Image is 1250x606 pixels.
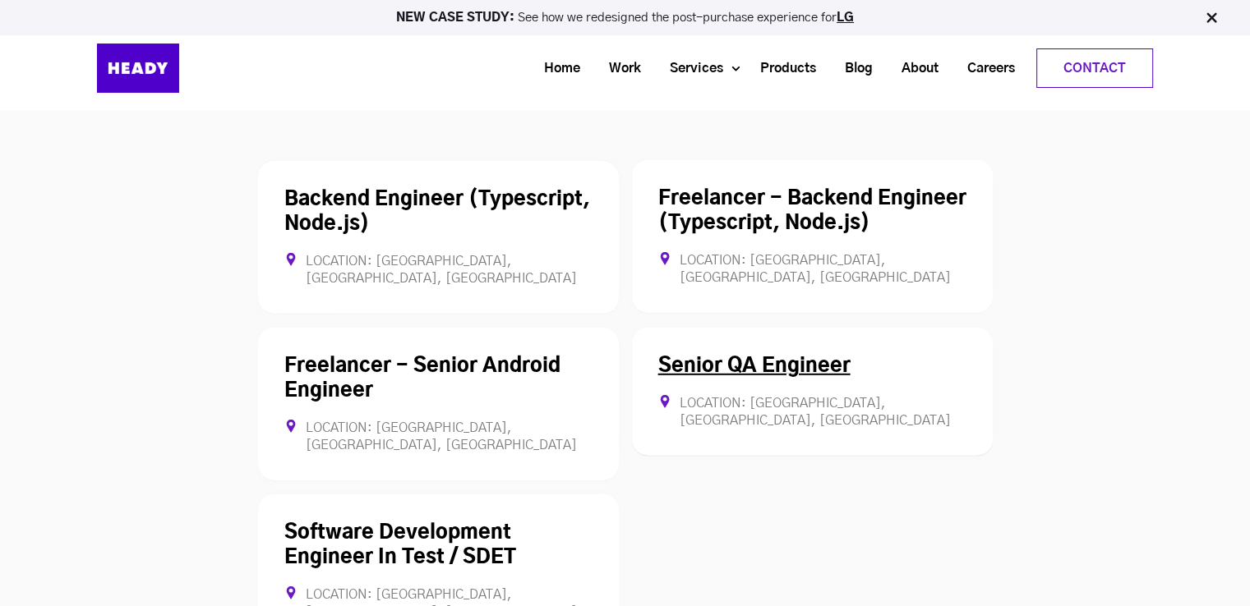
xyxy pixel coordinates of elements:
div: Location: [GEOGRAPHIC_DATA], [GEOGRAPHIC_DATA], [GEOGRAPHIC_DATA] [284,253,593,287]
div: Location: [GEOGRAPHIC_DATA], [GEOGRAPHIC_DATA], [GEOGRAPHIC_DATA] [658,252,966,287]
a: Products [740,53,824,84]
a: About [881,53,947,84]
a: Careers [947,53,1023,84]
div: Navigation Menu [220,48,1153,88]
a: Freelancer - Senior Android Engineer [284,356,560,401]
a: Senior QA Engineer [658,356,851,376]
a: Services [649,53,731,84]
strong: NEW CASE STUDY: [396,11,518,24]
a: Backend Engineer (Typescript, Node.js) [284,190,590,234]
a: Work [588,53,649,84]
img: Close Bar [1203,10,1220,26]
p: See how we redesigned the post-purchase experience for [7,11,1243,24]
div: Location: [GEOGRAPHIC_DATA], [GEOGRAPHIC_DATA], [GEOGRAPHIC_DATA] [658,395,966,429]
div: Location: [GEOGRAPHIC_DATA], [GEOGRAPHIC_DATA], [GEOGRAPHIC_DATA] [284,420,593,454]
a: Home [524,53,588,84]
a: LG [837,11,854,24]
a: Software Development Engineer In Test / SDET [284,523,516,567]
a: Freelancer - Backend Engineer (Typescript, Node.js) [658,189,966,233]
a: Blog [824,53,881,84]
img: Heady_Logo_Web-01 (1) [97,44,179,93]
a: Contact [1037,49,1152,87]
